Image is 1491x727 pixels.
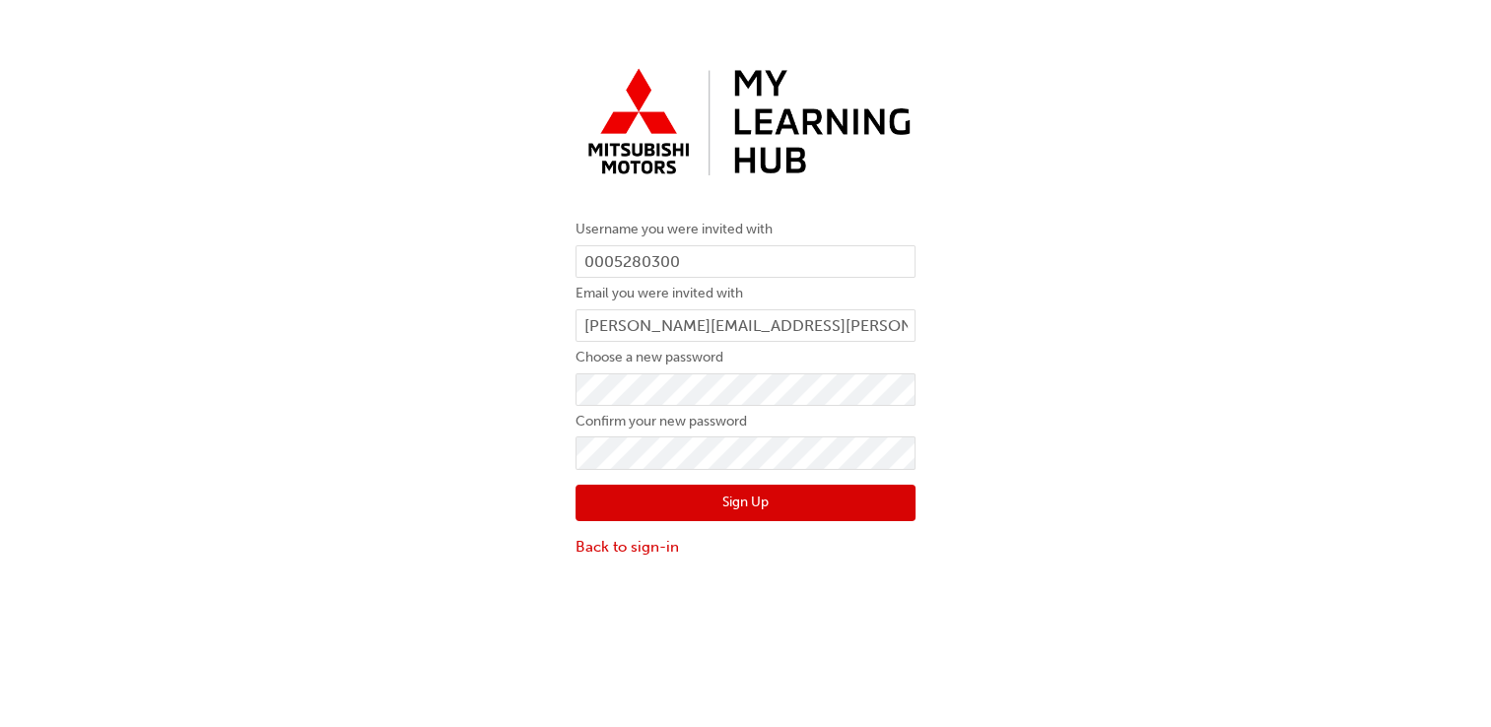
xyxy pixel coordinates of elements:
a: Back to sign-in [576,536,915,559]
button: Sign Up [576,485,915,522]
label: Confirm your new password [576,410,915,433]
input: Username [576,245,915,279]
label: Username you were invited with [576,218,915,241]
label: Email you were invited with [576,282,915,305]
label: Choose a new password [576,346,915,369]
img: mmal [576,59,915,188]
